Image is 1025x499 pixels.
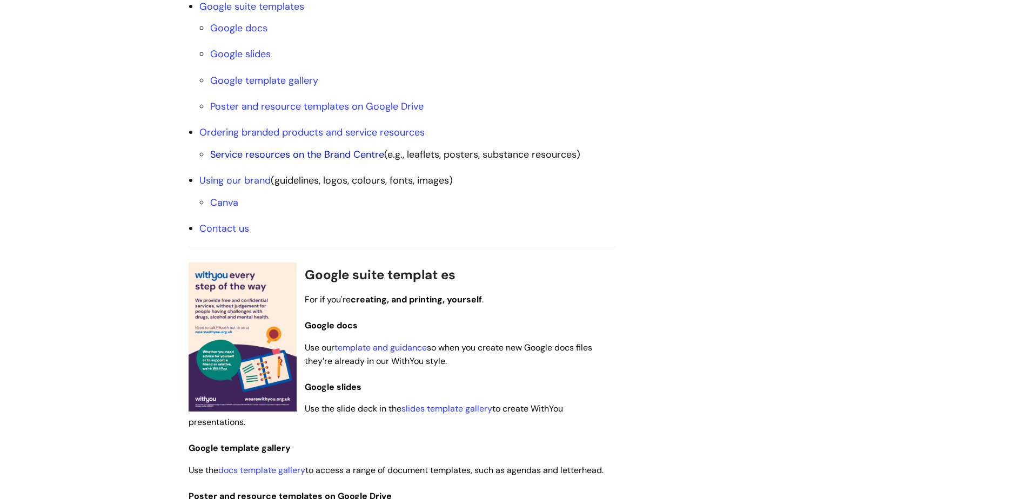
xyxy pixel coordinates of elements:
span: Google suite templat es [305,266,455,283]
span: Google slides [305,381,361,393]
a: template and guidance [334,342,427,353]
strong: creating, and printing, yourself [351,294,482,305]
a: Using our brand [199,174,271,187]
span: Google docs [305,320,358,331]
span: Use our so when you create new Google docs files they’re already in our WithYou style. [305,342,592,367]
span: Google template gallery [189,442,291,454]
a: Service resources on the Brand Centre [210,148,384,161]
a: Google docs [210,22,267,35]
a: slides template gallery [401,403,492,414]
a: Google template gallery [210,74,318,87]
a: Ordering branded products and service resources [199,126,425,139]
span: Use the slide deck in the to create WithYou presentations. [189,403,563,428]
li: (guidelines, logos, colours, fonts, images) [199,172,615,211]
a: docs template gallery [218,464,305,476]
a: Google slides [210,48,271,60]
img: A sample editable poster template [189,262,297,412]
a: Poster and resource templates on Google Drive [210,100,424,113]
span: For if you're . [305,294,484,305]
li: (e.g., leaflets, posters, substance resources) [210,146,615,163]
a: Canva [210,196,238,209]
span: Use the to access a range of document templates, such as agendas and letterhead. [189,464,604,476]
a: Contact us [199,222,249,235]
